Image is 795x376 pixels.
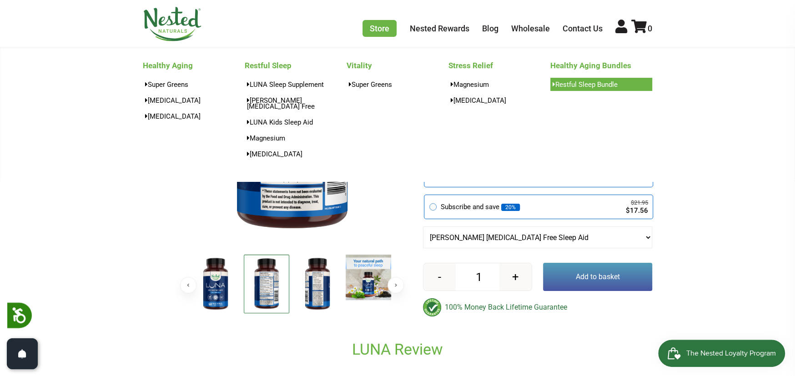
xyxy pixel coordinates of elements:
a: [MEDICAL_DATA] [143,110,245,123]
img: LUNA Melatonin Free Sleep Aid [346,255,391,300]
button: - [423,263,456,291]
button: + [499,263,532,291]
a: Healthy Aging [143,58,245,73]
a: Wholesale [511,24,550,33]
a: [PERSON_NAME][MEDICAL_DATA] Free [245,94,347,113]
a: Restful Sleep Bundle [550,78,652,91]
a: Stress Relief [448,58,550,73]
a: Contact Us [563,24,603,33]
img: LUNA Melatonin Free Sleep Aid [295,255,340,314]
button: Next [387,277,404,293]
a: Magnesium [448,78,550,91]
a: Magnesium [245,131,347,145]
a: [MEDICAL_DATA] [143,94,245,107]
a: Blog [482,24,498,33]
button: Open [7,338,38,369]
span: 0 [648,24,652,33]
a: Super Greens [143,78,245,91]
a: [MEDICAL_DATA] [245,147,347,160]
iframe: Button to open loyalty program pop-up [658,340,786,367]
a: LUNA Kids Sleep Aid [245,115,347,129]
h2: LUNA Review [193,340,602,359]
a: Nested Rewards [410,24,469,33]
div: 100% Money Back Lifetime Guarantee [423,298,652,316]
a: Restful Sleep [245,58,347,73]
a: 0 [631,24,652,33]
a: Healthy Aging Bundles [550,58,652,73]
a: Vitality [347,58,448,73]
a: [MEDICAL_DATA] [448,94,550,107]
button: Add to basket [543,263,652,291]
a: Super Greens [347,78,448,91]
a: LUNA Sleep Supplement [245,78,347,91]
img: LUNA Melatonin Free Sleep Aid [244,255,289,313]
img: Nested Naturals [143,7,202,41]
img: badge-lifetimeguarantee-color.svg [423,298,441,316]
a: Store [362,20,397,37]
img: LUNA Melatonin Free Sleep Aid [193,255,238,314]
button: Previous [180,277,196,293]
